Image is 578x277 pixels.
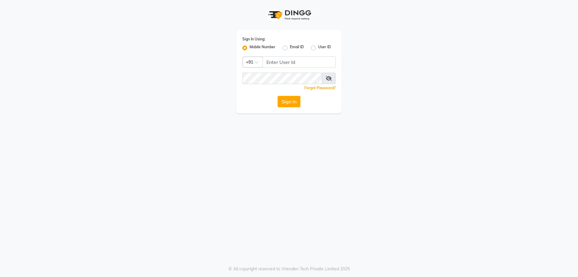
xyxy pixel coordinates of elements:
input: Username [242,73,322,84]
label: User ID [318,44,331,52]
img: logo1.svg [265,6,313,24]
input: Username [263,56,336,68]
button: Sign In [278,96,300,107]
label: Sign In Using: [242,36,265,42]
label: Email ID [290,44,304,52]
a: Forgot Password? [304,86,336,90]
label: Mobile Number [250,44,275,52]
